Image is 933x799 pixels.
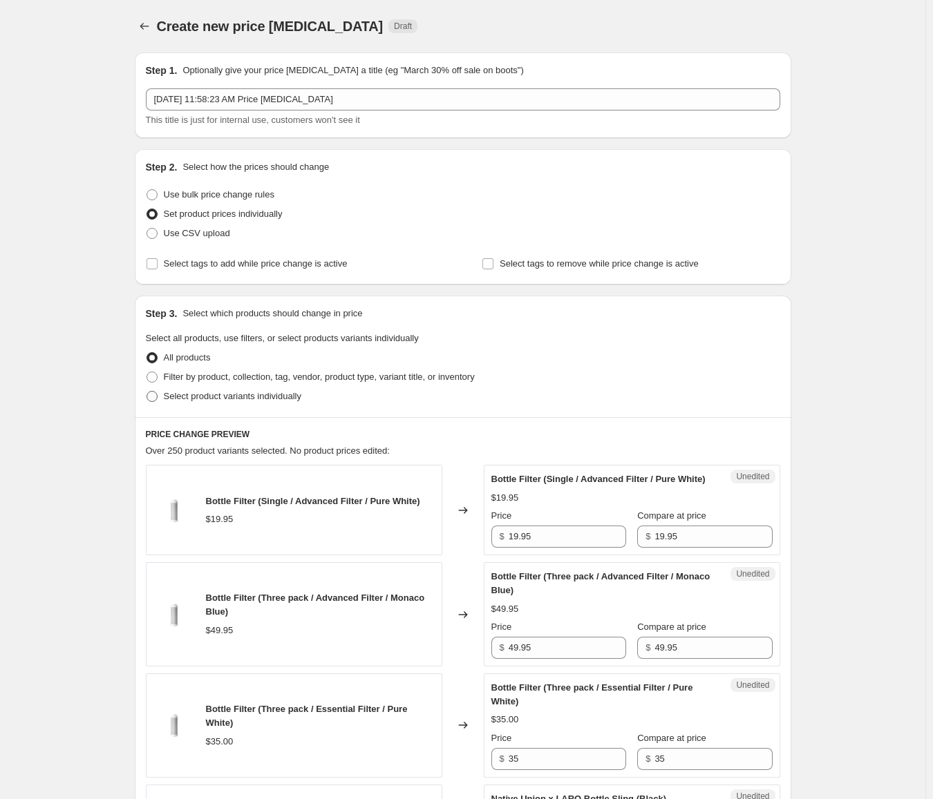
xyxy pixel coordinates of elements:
span: Select tags to add while price change is active [164,258,348,269]
span: Create new price [MEDICAL_DATA] [157,19,384,34]
span: $ [645,753,650,764]
p: Select how the prices should change [182,160,329,174]
span: Compare at price [637,510,706,521]
img: BFRF050A-1_80x.jpg [153,704,195,746]
h2: Step 3. [146,307,178,320]
span: Price [491,733,512,743]
span: Select all products, use filters, or select products variants individually [146,333,419,343]
span: Select tags to remove while price change is active [500,258,699,269]
p: Select which products should change in price [182,307,362,320]
span: Draft [394,21,412,32]
span: Filter by product, collection, tag, vendor, product type, variant title, or inventory [164,372,475,382]
span: Unedited [736,680,769,691]
span: Use bulk price change rules [164,189,274,200]
div: $19.95 [206,512,234,526]
h2: Step 2. [146,160,178,174]
span: Bottle Filter (Single / Advanced Filter / Pure White) [206,496,420,506]
span: Price [491,510,512,521]
span: Price [491,622,512,632]
span: Bottle Filter (Three pack / Advanced Filter / Monaco Blue) [491,571,710,595]
div: $49.95 [491,602,519,616]
span: Set product prices individually [164,209,283,219]
span: Over 250 product variants selected. No product prices edited: [146,445,390,456]
div: $19.95 [491,491,519,505]
span: Compare at price [637,622,706,632]
span: Bottle Filter (Three pack / Advanced Filter / Monaco Blue) [206,593,425,617]
img: BFRF050A-1_80x.jpg [153,490,195,531]
span: Compare at price [637,733,706,743]
span: Bottle Filter (Three pack / Essential Filter / Pure White) [206,704,408,728]
span: Unedited [736,568,769,579]
span: All products [164,352,211,363]
span: $ [500,531,505,541]
span: This title is just for internal use, customers won't see it [146,115,360,125]
div: $35.00 [206,735,234,749]
span: Bottle Filter (Three pack / Essential Filter / Pure White) [491,682,693,706]
div: $35.00 [491,713,519,726]
span: Bottle Filter (Single / Advanced Filter / Pure White) [491,474,706,484]
span: $ [645,531,650,541]
p: Optionally give your price [MEDICAL_DATA] a title (eg "March 30% off sale on boots") [182,64,523,77]
span: Select product variants individually [164,391,301,401]
button: Price change jobs [135,17,154,36]
span: $ [500,753,505,764]
span: $ [500,642,505,653]
span: Use CSV upload [164,228,230,238]
span: $ [645,642,650,653]
input: 30% off holiday sale [146,88,780,110]
div: $49.95 [206,624,234,637]
h2: Step 1. [146,64,178,77]
span: Unedited [736,471,769,482]
img: BFRF050A-1_80x.jpg [153,594,195,635]
h6: PRICE CHANGE PREVIEW [146,429,780,440]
